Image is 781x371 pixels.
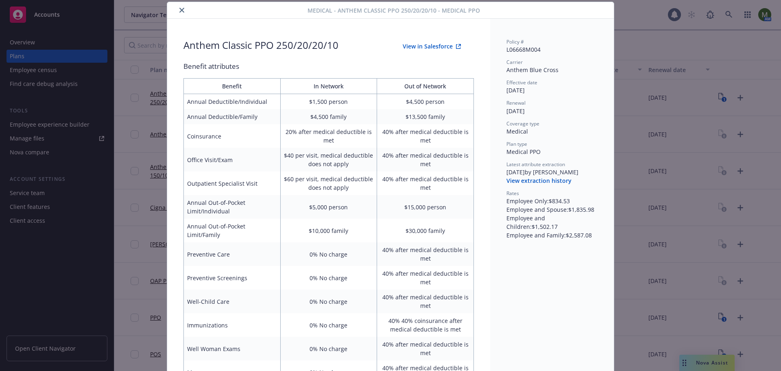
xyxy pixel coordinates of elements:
[506,190,519,197] span: Rates
[506,214,598,231] div: Employee and Children : $1,502.17
[280,290,377,313] td: 0% No charge
[506,99,526,106] span: Renewal
[377,242,474,266] td: 40% after medical deductible is met
[377,195,474,219] td: $15,000 person
[280,79,377,94] th: In Network
[377,171,474,195] td: 40% after medical deductible is met
[184,242,281,266] td: Preventive Care
[308,6,480,15] span: Medical - Anthem Classic PPO 250/20/20/10 - Medical PPO
[280,124,377,148] td: 20% after medical deductible is met
[184,79,281,94] th: Benefit
[184,148,281,171] td: Office Visit/Exam
[184,266,281,290] td: Preventive Screenings
[377,148,474,171] td: 40% after medical deductible is met
[377,266,474,290] td: 40% after medical deductible is met
[280,313,377,337] td: 0% No charge
[184,337,281,360] td: Well Woman Exams
[183,38,338,55] div: Anthem Classic PPO 250/20/20/10
[184,124,281,148] td: Coinsurance
[177,5,187,15] button: close
[506,168,598,176] div: [DATE] by [PERSON_NAME]
[506,59,523,66] span: Carrier
[506,107,598,115] div: [DATE]
[280,195,377,219] td: $5,000 person
[183,61,474,72] div: Benefit attributes
[377,124,474,148] td: 40% after medical deductible is met
[377,290,474,313] td: 40% after medical deductible is met
[377,337,474,360] td: 40% after medical deductible is met
[184,94,281,110] td: Annual Deductible/Individual
[506,66,598,74] div: Anthem Blue Cross
[184,290,281,313] td: Well-Child Care
[506,177,572,185] button: View extraction history
[184,313,281,337] td: Immunizations
[377,109,474,124] td: $13,500 family
[506,161,565,168] span: Latest attribute extraction
[506,147,598,156] div: Medical PPO
[184,219,281,242] td: Annual Out-of-Pocket Limit/Family
[280,337,377,360] td: 0% No charge
[377,79,474,94] th: Out of Network
[506,140,527,147] span: Plan type
[377,313,474,337] td: 40% 40% coinsurance after medical deductible is met
[506,45,598,54] div: L06668M004
[390,38,474,55] button: View in Salesforce
[377,94,474,110] td: $4,500 person
[280,171,377,195] td: $60 per visit, medical deductible does not apply
[377,219,474,242] td: $30,000 family
[280,266,377,290] td: 0% No charge
[280,109,377,124] td: $4,500 family
[506,79,537,86] span: Effective date
[280,148,377,171] td: $40 per visit, medical deductible does not apply
[506,86,598,94] div: [DATE]
[280,219,377,242] td: $10,000 family
[506,127,598,136] div: Medical
[280,242,377,266] td: 0% No charge
[280,94,377,110] td: $1,500 person
[506,205,598,214] div: Employee and Spouse : $1,835.98
[184,195,281,219] td: Annual Out-of-Pocket Limit/Individual
[506,197,598,205] div: Employee Only : $834.53
[506,120,539,127] span: Coverage type
[184,109,281,124] td: Annual Deductible/Family
[184,171,281,195] td: Outpatient Specialist Visit
[506,38,524,45] span: Policy #
[506,231,598,239] div: Employee and Family : $2,587.08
